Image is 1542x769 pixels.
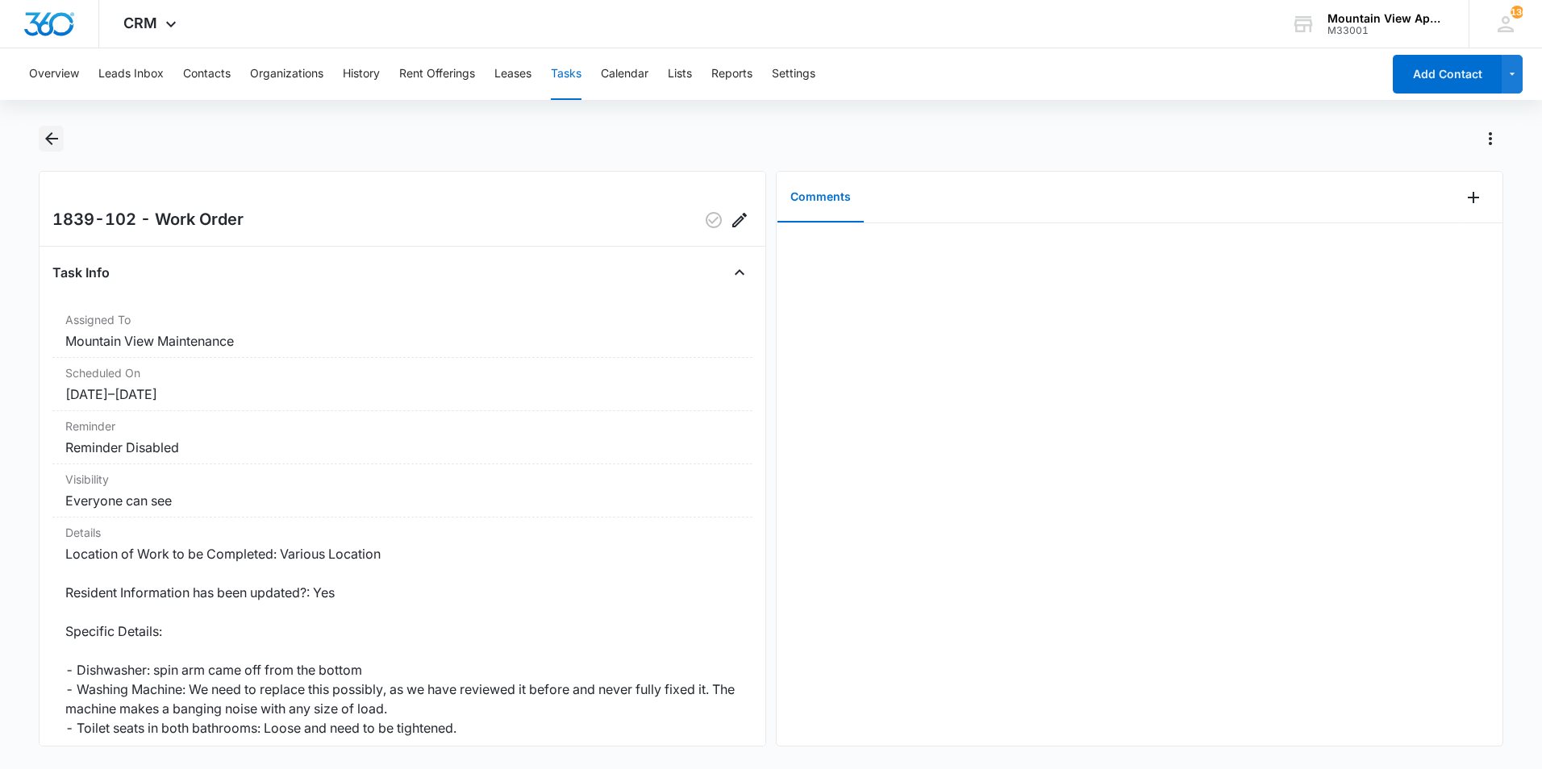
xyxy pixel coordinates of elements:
[123,15,157,31] span: CRM
[65,438,740,457] dd: Reminder Disabled
[1393,55,1502,94] button: Add Contact
[601,48,648,100] button: Calendar
[772,48,815,100] button: Settings
[65,471,740,488] dt: Visibility
[1327,12,1445,25] div: account name
[777,173,864,222] button: Comments
[65,491,740,510] dd: Everyone can see
[65,331,740,351] dd: Mountain View Maintenance
[727,207,752,233] button: Edit
[1511,6,1523,19] span: 136
[1327,25,1445,36] div: account id
[399,48,475,100] button: Rent Offerings
[727,260,752,285] button: Close
[65,524,740,541] dt: Details
[551,48,581,100] button: Tasks
[1461,185,1486,210] button: Add Comment
[1477,126,1503,152] button: Actions
[343,48,380,100] button: History
[65,384,740,404] dd: [DATE] – [DATE]
[98,48,164,100] button: Leads Inbox
[52,411,752,464] div: ReminderReminder Disabled
[52,464,752,518] div: VisibilityEveryone can see
[39,126,64,152] button: Back
[29,48,79,100] button: Overview
[65,418,740,434] dt: Reminder
[183,48,231,100] button: Contacts
[1511,6,1523,19] div: notifications count
[52,305,752,358] div: Assigned ToMountain View Maintenance
[494,48,531,100] button: Leases
[52,263,110,282] h4: Task Info
[52,207,244,233] h2: 1839-102 - Work Order
[668,48,692,100] button: Lists
[250,48,323,100] button: Organizations
[65,364,740,381] dt: Scheduled On
[52,358,752,411] div: Scheduled On[DATE]–[DATE]
[65,311,740,328] dt: Assigned To
[711,48,752,100] button: Reports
